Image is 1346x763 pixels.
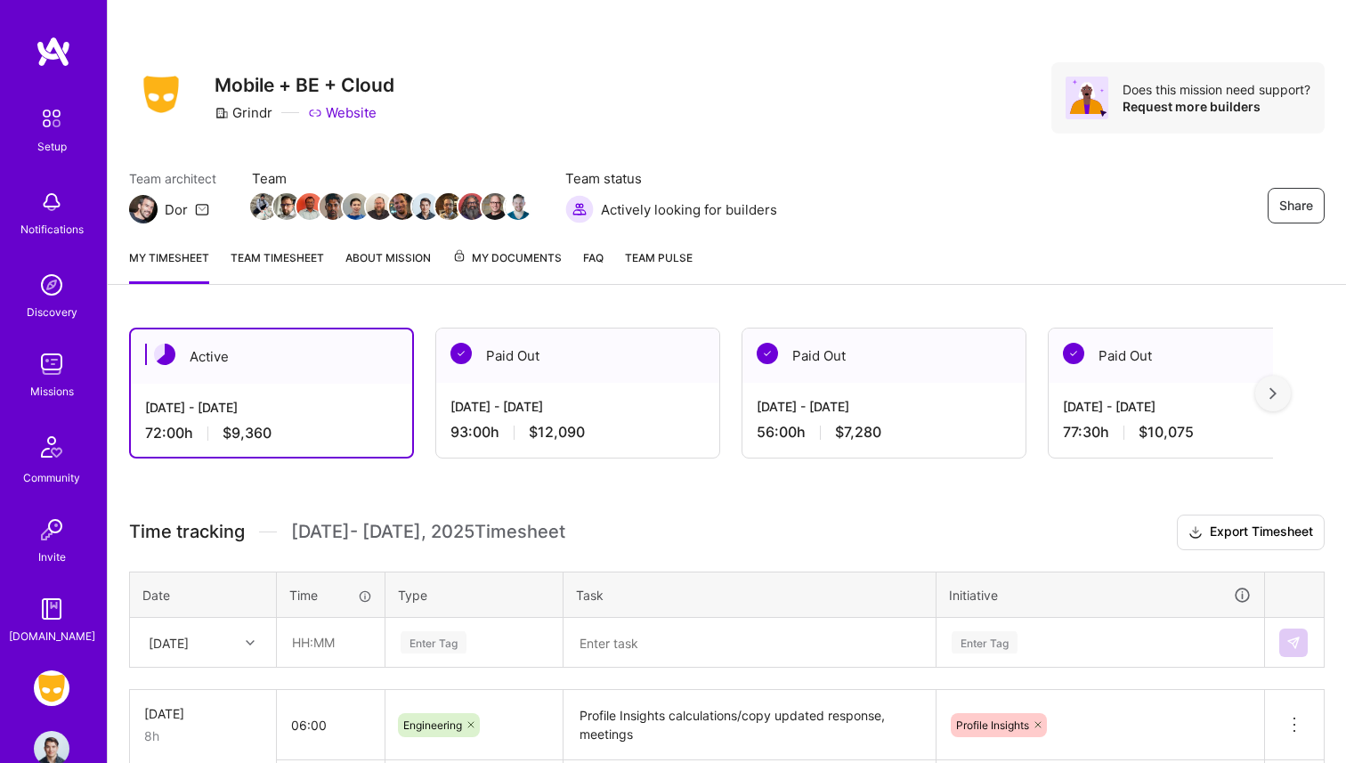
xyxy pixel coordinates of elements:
[757,397,1011,416] div: [DATE] - [DATE]
[565,169,777,188] span: Team status
[1279,197,1313,215] span: Share
[437,191,460,222] a: Team Member Avatar
[30,426,73,468] img: Community
[452,248,562,284] a: My Documents
[144,726,262,745] div: 8h
[403,718,462,732] span: Engineering
[308,103,377,122] a: Website
[215,103,272,122] div: Grindr
[412,193,439,220] img: Team Member Avatar
[131,329,412,384] div: Active
[389,193,416,220] img: Team Member Avatar
[1123,81,1310,98] div: Does this mission need support?
[366,193,393,220] img: Team Member Avatar
[165,200,188,219] div: Dor
[37,137,67,156] div: Setup
[1188,524,1203,542] i: icon Download
[757,343,778,364] img: Paid Out
[289,586,372,605] div: Time
[36,36,71,68] img: logo
[625,251,693,264] span: Team Pulse
[145,424,398,442] div: 72:00 h
[414,191,437,222] a: Team Member Avatar
[1066,77,1108,119] img: Avatar
[949,585,1252,605] div: Initiative
[956,718,1029,732] span: Profile Insights
[296,193,323,220] img: Team Member Avatar
[483,191,507,222] a: Team Member Avatar
[391,191,414,222] a: Team Member Avatar
[320,193,346,220] img: Team Member Avatar
[1286,636,1301,650] img: Submit
[835,423,881,442] span: $7,280
[215,106,229,120] i: icon CompanyGray
[27,303,77,321] div: Discovery
[231,248,324,284] a: Team timesheet
[1123,98,1310,115] div: Request more builders
[30,382,74,401] div: Missions
[23,468,80,487] div: Community
[564,572,937,618] th: Task
[129,195,158,223] img: Team Architect
[343,193,369,220] img: Team Member Avatar
[34,512,69,548] img: Invite
[130,572,277,618] th: Date
[1268,188,1325,223] button: Share
[154,344,175,365] img: Active
[34,670,69,706] img: Grindr: Mobile + BE + Cloud
[385,572,564,618] th: Type
[565,195,594,223] img: Actively looking for builders
[29,670,74,706] a: Grindr: Mobile + BE + Cloud
[145,398,398,417] div: [DATE] - [DATE]
[452,248,562,268] span: My Documents
[507,191,530,222] a: Team Member Avatar
[252,169,530,188] span: Team
[565,692,934,759] textarea: Profile Insights calculations/copy updated response, meetings
[460,191,483,222] a: Team Member Avatar
[129,248,209,284] a: My timesheet
[1063,423,1318,442] div: 77:30 h
[345,248,431,284] a: About Mission
[34,184,69,220] img: bell
[9,627,95,645] div: [DOMAIN_NAME]
[34,591,69,627] img: guide book
[33,100,70,137] img: setup
[277,702,385,749] input: HH:MM
[298,191,321,222] a: Team Member Avatar
[278,619,384,666] input: HH:MM
[34,346,69,382] img: teamwork
[1177,515,1325,550] button: Export Timesheet
[1063,397,1318,416] div: [DATE] - [DATE]
[450,423,705,442] div: 93:00 h
[742,329,1026,383] div: Paid Out
[291,521,565,543] span: [DATE] - [DATE] , 2025 Timesheet
[368,191,391,222] a: Team Member Avatar
[273,193,300,220] img: Team Member Avatar
[529,423,585,442] span: $12,090
[401,629,466,656] div: Enter Tag
[34,267,69,303] img: discovery
[458,193,485,220] img: Team Member Avatar
[757,423,1011,442] div: 56:00 h
[215,74,394,96] h3: Mobile + BE + Cloud
[952,629,1018,656] div: Enter Tag
[129,169,216,188] span: Team architect
[450,397,705,416] div: [DATE] - [DATE]
[583,248,604,284] a: FAQ
[436,329,719,383] div: Paid Out
[129,70,193,118] img: Company Logo
[144,704,262,723] div: [DATE]
[252,191,275,222] a: Team Member Avatar
[149,633,189,652] div: [DATE]
[223,424,272,442] span: $9,360
[1269,387,1277,400] img: right
[129,521,245,543] span: Time tracking
[195,202,209,216] i: icon Mail
[38,548,66,566] div: Invite
[625,248,693,284] a: Team Pulse
[482,193,508,220] img: Team Member Avatar
[345,191,368,222] a: Team Member Avatar
[601,200,777,219] span: Actively looking for builders
[450,343,472,364] img: Paid Out
[246,638,255,647] i: icon Chevron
